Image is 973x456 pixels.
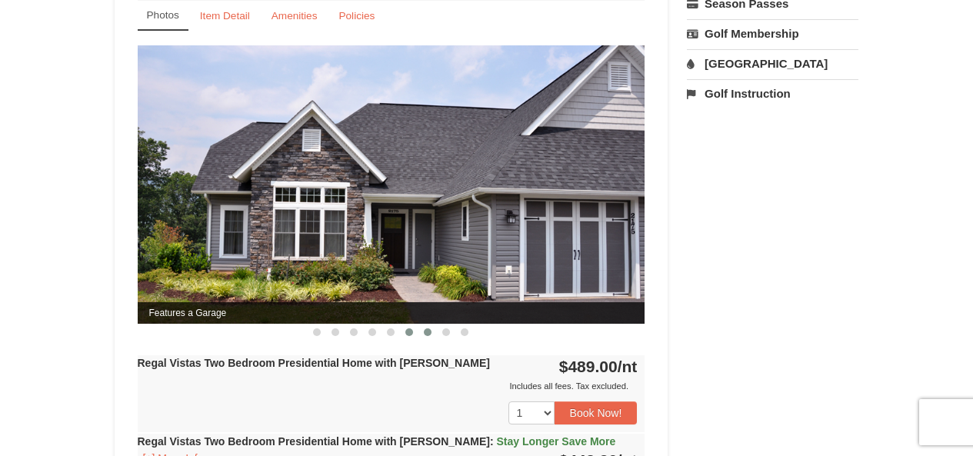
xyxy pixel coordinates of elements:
[338,10,375,22] small: Policies
[190,1,260,31] a: Item Detail
[138,378,638,394] div: Includes all fees. Tax excluded.
[328,1,385,31] a: Policies
[262,1,328,31] a: Amenities
[687,49,858,78] a: [GEOGRAPHIC_DATA]
[490,435,494,448] span: :
[138,1,188,31] a: Photos
[687,19,858,48] a: Golf Membership
[147,9,179,21] small: Photos
[138,45,645,323] img: Features a Garage
[138,435,616,448] strong: Regal Vistas Two Bedroom Presidential Home with [PERSON_NAME]
[687,79,858,108] a: Golf Instruction
[618,358,638,375] span: /nt
[559,358,638,375] strong: $489.00
[200,10,250,22] small: Item Detail
[272,10,318,22] small: Amenities
[555,401,638,424] button: Book Now!
[497,435,616,448] span: Stay Longer Save More
[138,357,490,369] strong: Regal Vistas Two Bedroom Presidential Home with [PERSON_NAME]
[138,302,645,324] span: Features a Garage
